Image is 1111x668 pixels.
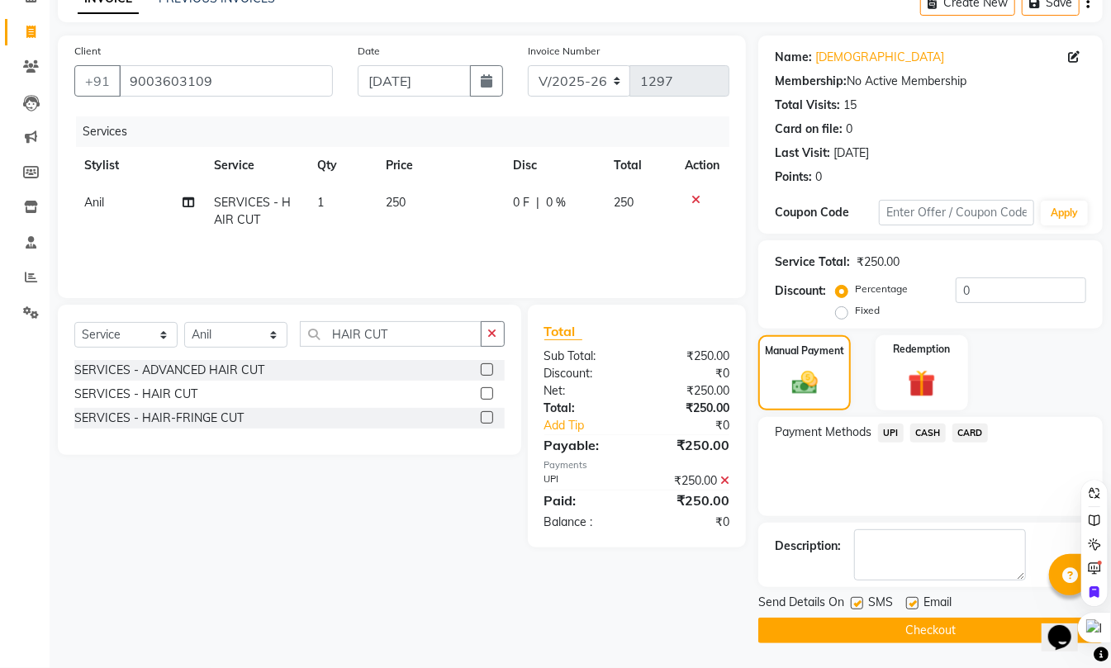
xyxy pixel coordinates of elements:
label: Client [74,44,101,59]
div: ₹0 [654,417,742,434]
th: Action [675,147,729,184]
span: 0 F [513,194,529,211]
label: Manual Payment [765,343,844,358]
span: 250 [614,195,634,210]
span: Payment Methods [775,424,871,441]
th: Total [604,147,675,184]
div: Total Visits: [775,97,840,114]
span: 250 [386,195,406,210]
div: Discount: [775,282,826,300]
span: Total [544,323,582,340]
div: Points: [775,168,812,186]
input: Search or Scan [300,321,482,347]
label: Fixed [855,303,880,318]
div: Membership: [775,73,847,90]
div: Payable: [532,435,637,455]
div: SERVICES - HAIR-FRINGE CUT [74,410,244,427]
input: Enter Offer / Coupon Code [879,200,1034,225]
div: 15 [843,97,857,114]
span: Anil [84,195,104,210]
th: Qty [307,147,376,184]
div: Payments [544,458,730,472]
div: ₹250.00 [637,382,742,400]
th: Disc [503,147,604,184]
div: Net: [532,382,637,400]
div: Balance : [532,514,637,531]
button: +91 [74,65,121,97]
div: ₹250.00 [637,400,742,417]
span: | [536,194,539,211]
label: Percentage [855,282,908,296]
div: Description: [775,538,841,555]
div: ₹0 [637,514,742,531]
div: Services [76,116,742,147]
div: ₹250.00 [637,472,742,490]
iframe: chat widget [1042,602,1094,651]
div: Coupon Code [775,204,879,221]
div: 0 [846,121,852,138]
span: UPI [878,424,904,443]
div: Name: [775,49,812,66]
span: CARD [952,424,988,443]
label: Invoice Number [528,44,600,59]
button: Checkout [758,618,1103,643]
div: Paid: [532,490,637,510]
span: SERVICES - HAIR CUT [214,195,291,227]
div: Card on file: [775,121,843,138]
div: 0 [815,168,822,186]
span: SMS [868,594,893,614]
div: SERVICES - ADVANCED HAIR CUT [74,362,264,379]
input: Search by Name/Mobile/Email/Code [119,65,333,97]
img: _cash.svg [784,368,826,398]
div: ₹250.00 [637,435,742,455]
div: ₹250.00 [637,348,742,365]
span: CASH [910,424,946,443]
div: ₹0 [637,365,742,382]
div: Last Visit: [775,144,830,162]
div: Sub Total: [532,348,637,365]
div: SERVICES - HAIR CUT [74,386,197,403]
div: [DATE] [833,144,869,162]
a: [DEMOGRAPHIC_DATA] [815,49,944,66]
th: Price [376,147,503,184]
span: 1 [317,195,324,210]
span: 0 % [546,194,566,211]
th: Service [204,147,307,184]
div: UPI [532,472,637,490]
span: Send Details On [758,594,844,614]
button: Apply [1041,201,1088,225]
img: _gift.svg [900,367,944,400]
div: Discount: [532,365,637,382]
th: Stylist [74,147,204,184]
div: Service Total: [775,253,850,271]
label: Redemption [893,342,950,357]
div: Total: [532,400,637,417]
div: ₹250.00 [857,253,900,271]
span: Email [923,594,952,614]
a: Add Tip [532,417,655,434]
label: Date [358,44,380,59]
div: ₹250.00 [637,490,742,510]
div: No Active Membership [775,73,1086,90]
